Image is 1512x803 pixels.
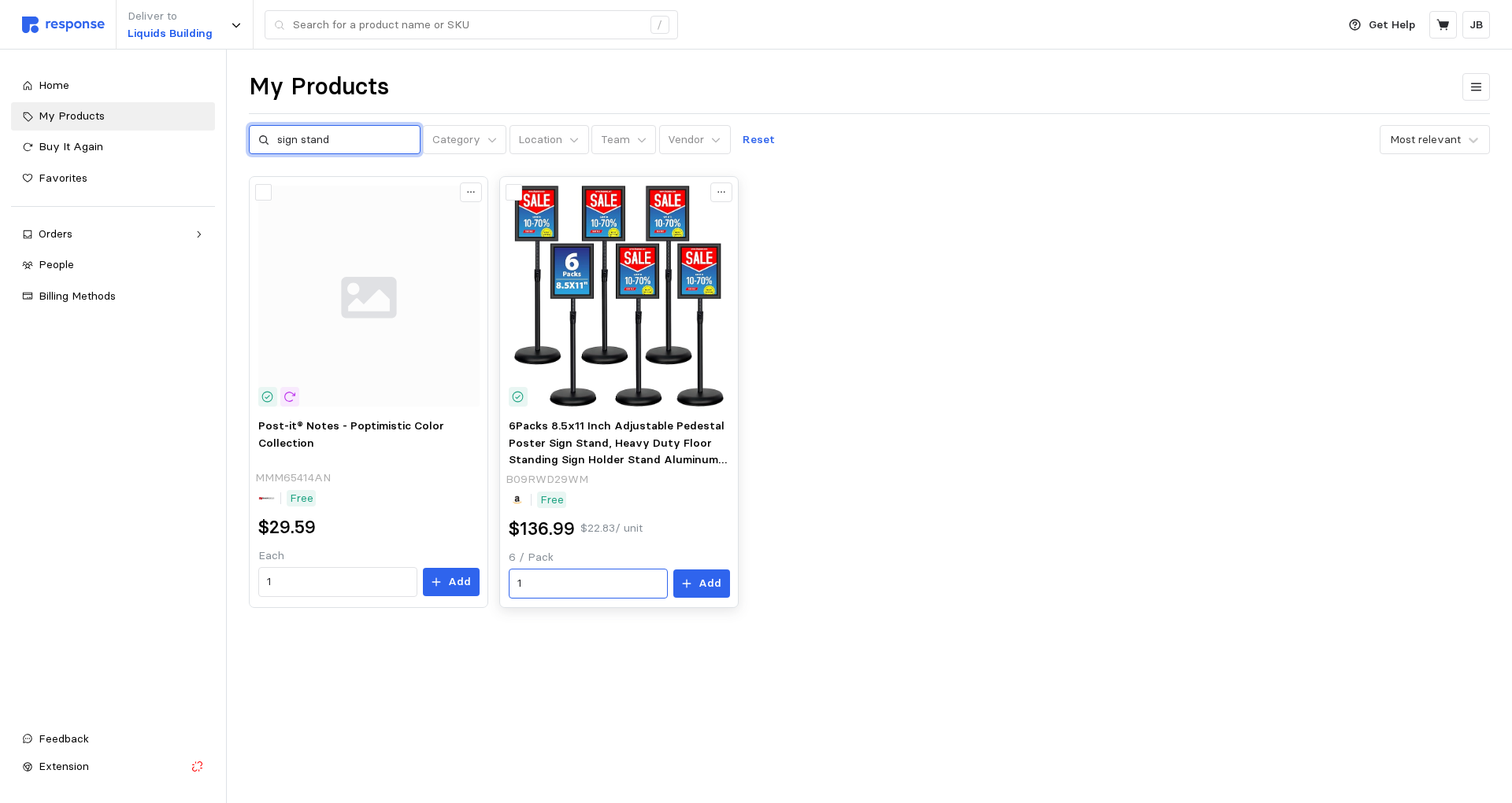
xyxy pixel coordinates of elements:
button: Get Help [1340,10,1425,40]
p: Location [518,131,562,149]
p: Add [699,575,721,592]
p: Get Help [1369,17,1415,34]
button: JB [1462,11,1490,39]
input: Search for a product name or SKU [293,11,642,39]
img: svg%3e [22,17,105,33]
input: Qty [267,568,408,596]
input: Qty [517,569,658,598]
span: Billing Methods [39,289,116,303]
h2: $136.99 [509,517,575,541]
p: 6 / Pack [509,549,730,566]
a: My Products [11,102,215,131]
a: Orders [11,220,215,249]
input: Search [277,126,411,154]
span: 6Packs 8.5x11 Inch Adjustable Pedestal Poster Sign Stand, Heavy Duty Floor Standing Sign Holder S... [509,418,727,501]
span: Buy It Again [39,139,103,153]
span: My Products [39,109,105,123]
h2: $29.59 [258,515,316,540]
button: Category [423,125,506,155]
button: Feedback [11,725,215,753]
span: Post-it® Notes - Poptimistic Color Collection [258,418,444,450]
p: JB [1469,17,1483,34]
button: Reset [733,125,784,155]
p: $22.83 / unit [580,520,643,537]
a: Buy It Again [11,133,215,161]
div: / [650,16,669,35]
p: Free [290,490,313,507]
img: svg%3e [258,186,480,407]
p: Each [258,547,480,565]
p: Deliver to [128,8,213,25]
p: Reset [743,131,775,149]
a: Billing Methods [11,282,215,311]
button: Vendor [659,125,731,155]
span: Home [39,78,69,92]
img: 81khVqSffXL._AC_SX679_.jpg [509,186,730,407]
div: Orders [39,226,187,243]
button: Add [673,569,730,598]
span: People [39,257,74,271]
div: Most relevant [1390,131,1461,148]
p: Category [432,131,480,149]
span: Feedback [39,731,89,746]
button: Extension [11,753,215,781]
p: B09RWD29WM [506,471,588,488]
h1: My Products [249,72,389,102]
p: MMM65414AN [255,470,331,487]
p: Add [448,573,471,591]
span: Extension [39,759,89,773]
a: Favorites [11,164,215,193]
button: Add [423,568,480,596]
span: Favorites [39,171,87,185]
button: Team [591,125,656,155]
button: Location [510,125,589,155]
p: Free [540,492,564,509]
p: Liquids Building [128,25,213,42]
a: People [11,251,215,279]
p: Vendor [668,131,704,149]
a: Home [11,72,215,100]
p: Team [601,131,630,149]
